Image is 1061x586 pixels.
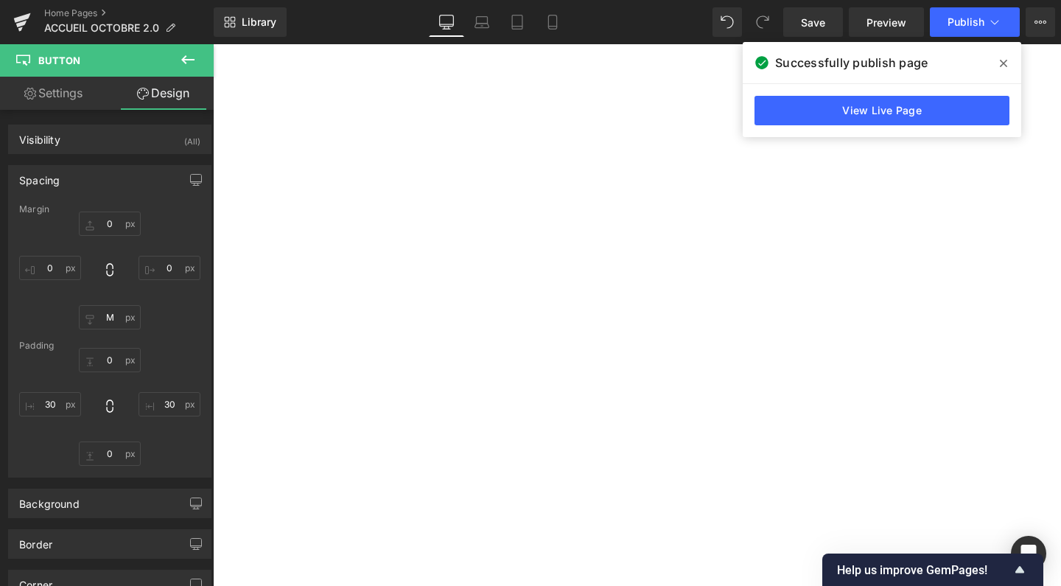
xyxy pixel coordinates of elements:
button: Undo [712,7,742,37]
a: View Live Page [754,96,1009,125]
a: Home Pages [44,7,214,19]
span: Publish [948,16,984,28]
button: More [1026,7,1055,37]
a: Desktop [429,7,464,37]
input: 0 [19,256,81,280]
input: 0 [79,305,141,329]
input: 0 [19,392,81,416]
input: 0 [79,348,141,372]
input: 0 [139,256,200,280]
div: Border [19,530,52,551]
span: Save [801,15,825,30]
span: ACCUEIL OCTOBRE 2.0 [44,22,159,34]
div: Open Intercom Messenger [1011,536,1046,571]
div: (All) [184,125,200,150]
a: New Library [214,7,287,37]
input: 0 [139,392,200,416]
input: 0 [79,212,141,236]
span: Library [242,15,276,29]
div: Background [19,489,80,510]
button: Show survey - Help us improve GemPages! [837,561,1029,579]
div: Visibility [19,125,60,146]
span: Successfully publish page [775,54,928,71]
span: Preview [866,15,906,30]
button: Publish [930,7,1020,37]
button: Redo [748,7,777,37]
span: Button [38,55,80,66]
a: Tablet [500,7,535,37]
a: Preview [849,7,924,37]
a: Design [110,77,217,110]
a: Laptop [464,7,500,37]
a: Mobile [535,7,570,37]
span: Help us improve GemPages! [837,563,1011,577]
div: Padding [19,341,200,351]
div: Spacing [19,166,60,186]
div: Margin [19,204,200,214]
input: 0 [79,442,141,466]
